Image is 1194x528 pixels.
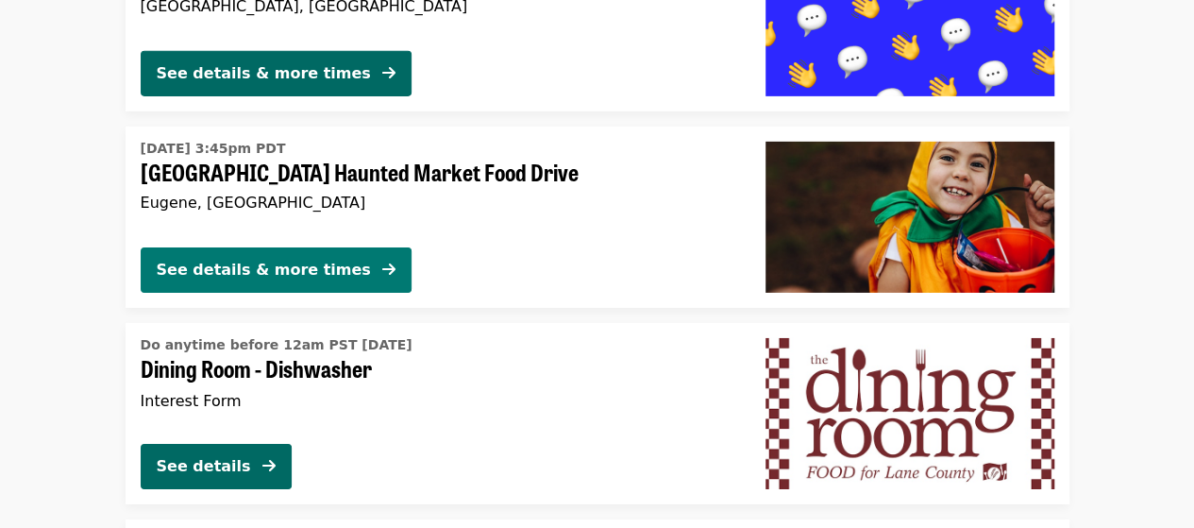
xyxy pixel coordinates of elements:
span: Interest Form [141,392,242,410]
div: See details [157,455,251,478]
button: See details & more times [141,247,412,293]
img: Dining Room - Dishwasher organized by Food for Lane County [765,338,1054,489]
button: See details [141,444,292,489]
i: arrow-right icon [382,261,395,279]
a: See details for "Dining Room - Dishwasher" [126,323,1069,504]
img: 5th Street Haunted Market Food Drive organized by Food for Lane County [765,142,1054,293]
span: [GEOGRAPHIC_DATA] Haunted Market Food Drive [141,159,735,186]
i: arrow-right icon [382,64,395,82]
div: See details & more times [157,62,371,85]
div: See details & more times [157,259,371,281]
span: Dining Room - Dishwasher [141,355,735,383]
i: arrow-right icon [262,457,276,475]
div: Eugene, [GEOGRAPHIC_DATA] [141,194,735,212]
span: Do anytime before 12am PST [DATE] [141,337,412,352]
time: [DATE] 3:45pm PDT [141,139,286,159]
button: See details & more times [141,51,412,96]
a: See details for "5th Street Haunted Market Food Drive" [126,127,1069,308]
